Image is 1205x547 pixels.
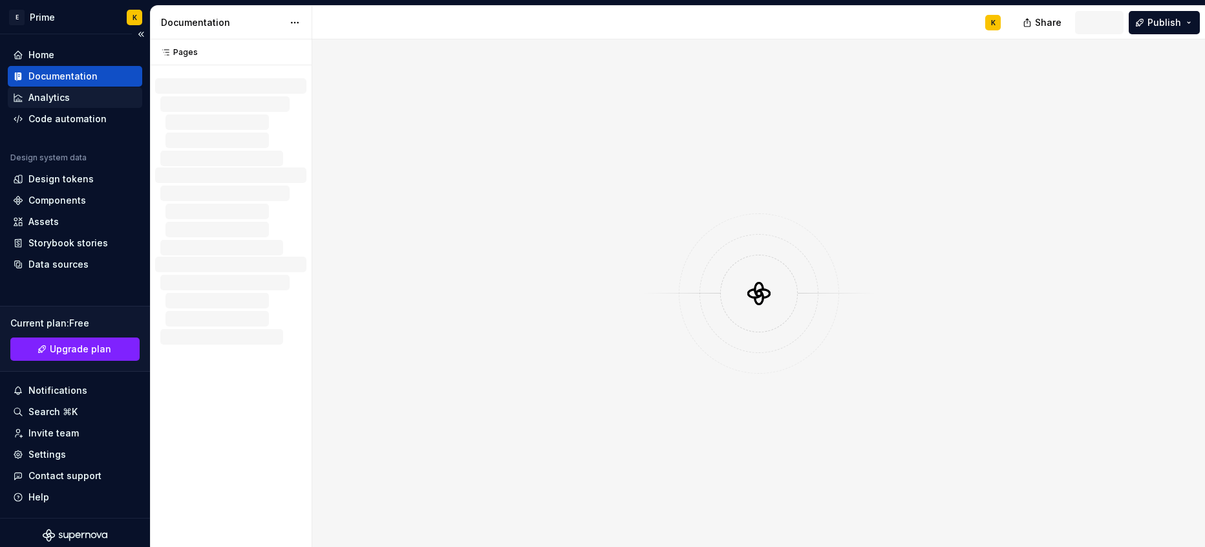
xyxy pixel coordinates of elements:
div: Documentation [28,70,98,83]
div: Data sources [28,258,89,271]
div: Assets [28,215,59,228]
a: Home [8,45,142,65]
div: Invite team [28,427,79,440]
div: Code automation [28,113,107,125]
button: Share [1016,11,1070,34]
button: Publish [1129,11,1200,34]
a: Code automation [8,109,142,129]
a: Design tokens [8,169,142,189]
a: Assets [8,211,142,232]
a: Analytics [8,87,142,108]
button: Help [8,487,142,508]
button: Upgrade plan [10,338,140,361]
div: Design tokens [28,173,94,186]
button: EPrimeK [3,3,147,31]
a: Documentation [8,66,142,87]
div: Documentation [161,16,283,29]
a: Settings [8,444,142,465]
a: Components [8,190,142,211]
div: Contact support [28,469,101,482]
span: Publish [1147,16,1181,29]
div: Help [28,491,49,504]
div: K [991,17,996,28]
div: Search ⌘K [28,405,78,418]
button: Collapse sidebar [132,25,150,43]
a: Storybook stories [8,233,142,253]
button: Contact support [8,466,142,486]
div: E [9,10,25,25]
div: Design system data [10,153,87,163]
div: Storybook stories [28,237,108,250]
div: Settings [28,448,66,461]
a: Invite team [8,423,142,444]
div: K [133,12,137,23]
span: Share [1035,16,1061,29]
div: Components [28,194,86,207]
svg: Supernova Logo [43,529,107,542]
div: Current plan : Free [10,317,140,330]
div: Pages [155,47,198,58]
div: Home [28,48,54,61]
button: Notifications [8,380,142,401]
a: Data sources [8,254,142,275]
div: Prime [30,11,55,24]
button: Search ⌘K [8,402,142,422]
div: Analytics [28,91,70,104]
span: Upgrade plan [50,343,111,356]
div: Notifications [28,384,87,397]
